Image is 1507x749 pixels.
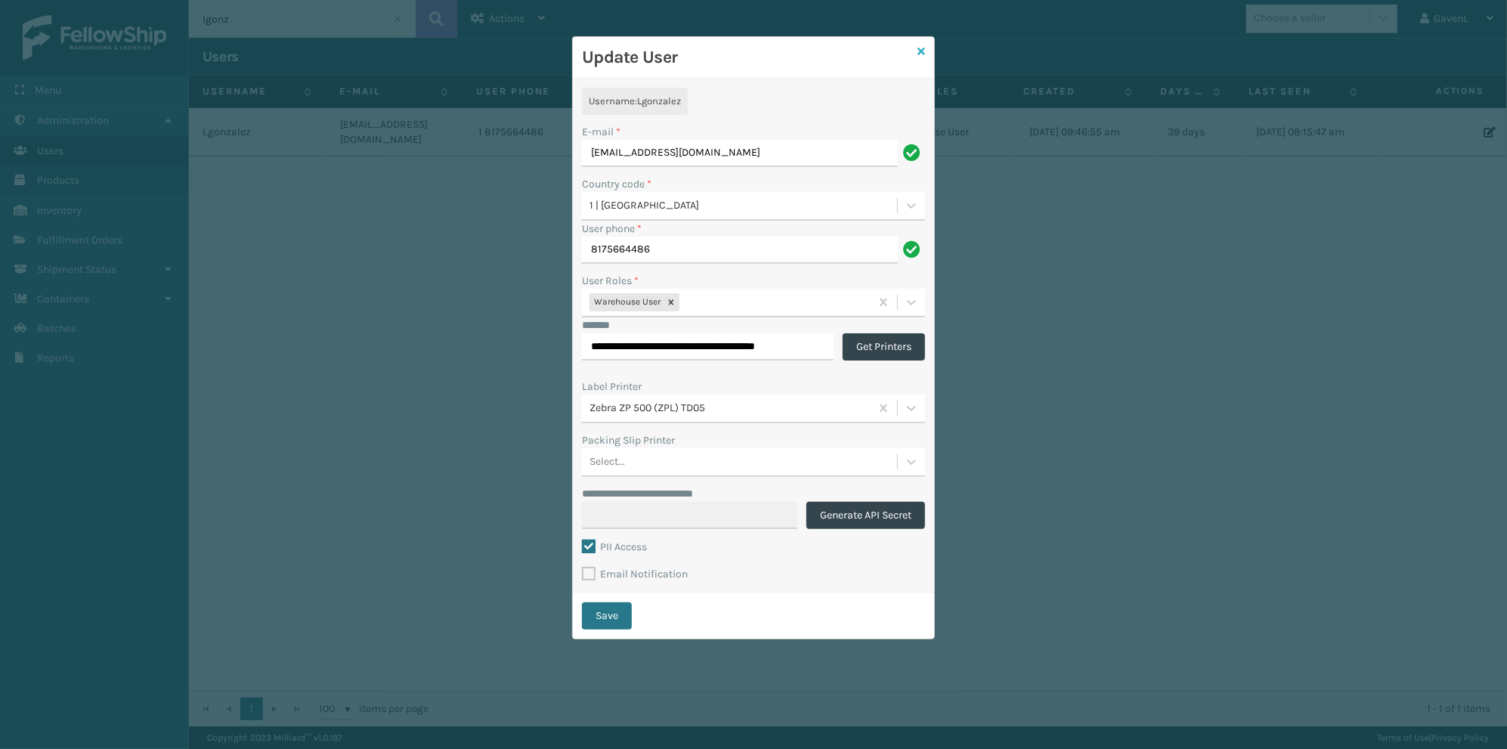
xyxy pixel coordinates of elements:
button: Generate API Secret [806,502,925,529]
label: PII Access [582,540,647,553]
label: Label Printer [582,379,642,395]
button: Save [582,602,632,630]
span: Username : [589,95,637,107]
div: Zebra ZP 500 (ZPL) TD05 [589,401,871,416]
div: Select... [589,454,625,470]
label: Country code [582,176,651,192]
label: User phone [582,221,642,237]
div: Warehouse User [589,293,663,311]
label: E-mail [582,124,620,140]
div: 1 | [GEOGRAPHIC_DATA] [589,198,899,214]
label: Email Notification [582,568,688,580]
span: Lgonzalez [637,95,681,107]
label: Packing Slip Printer [582,432,675,448]
button: Get Printers [843,333,925,361]
label: User Roles [582,273,639,289]
h3: Update User [582,46,911,69]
